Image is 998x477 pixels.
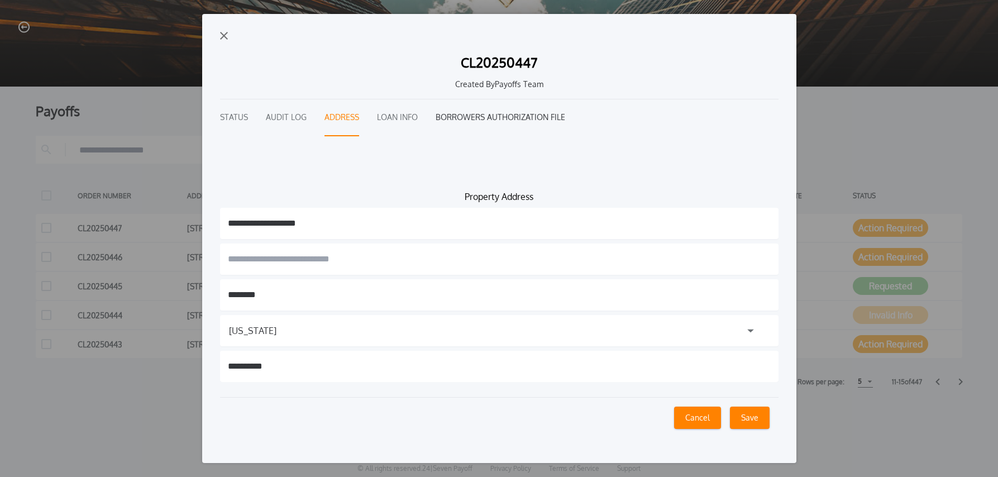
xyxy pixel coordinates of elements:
[220,190,779,203] h1: Property Address
[229,324,276,337] div: [US_STATE]
[220,315,779,346] button: [US_STATE]
[730,407,770,429] button: Save
[220,32,228,40] img: exit-icon
[266,99,307,136] button: Audit Log
[229,78,770,90] h1: Created By Payoffs Team
[461,56,537,69] h1: CL20250447
[202,14,796,463] button: exit-iconCL20250447Created ByPayoffs TeamStatusAudit LogAddressLoan InfoBorrowers Authorization F...
[436,99,565,136] button: Borrowers Authorization File
[377,99,418,136] button: Loan Info
[674,407,721,429] button: Cancel
[220,99,248,136] button: Status
[324,99,359,136] button: Address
